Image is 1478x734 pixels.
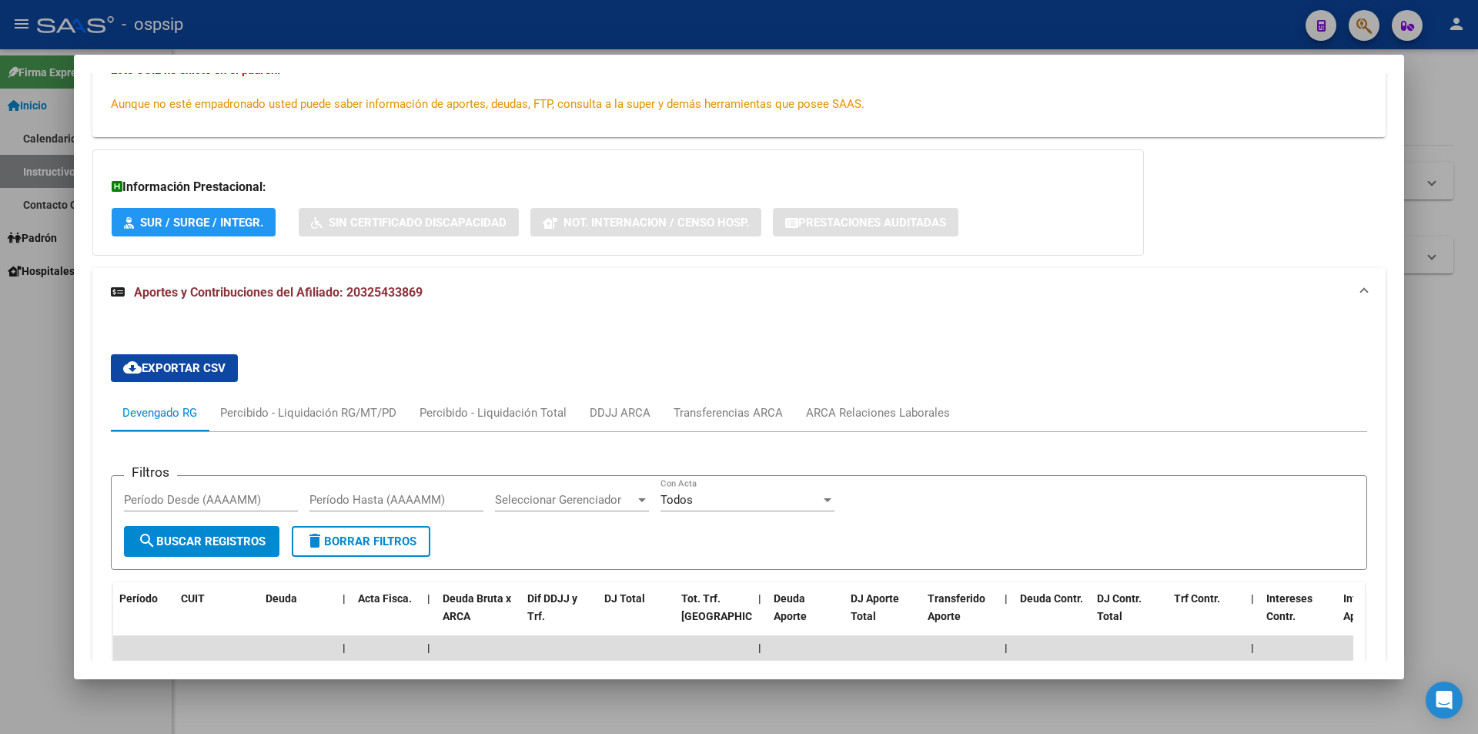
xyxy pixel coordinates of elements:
[675,582,752,650] datatable-header-cell: Tot. Trf. Bruto
[175,582,259,650] datatable-header-cell: CUIT
[112,208,276,236] button: SUR / SURGE / INTEGR.
[752,582,767,650] datatable-header-cell: |
[421,582,436,650] datatable-header-cell: |
[773,208,958,236] button: Prestaciones Auditadas
[1337,582,1414,650] datatable-header-cell: Intereses Aporte
[851,592,899,622] span: DJ Aporte Total
[928,592,985,622] span: Transferido Aporte
[590,404,650,421] div: DDJJ ARCA
[138,535,266,548] span: Buscar Registros
[420,404,567,421] div: Percibido - Liquidación Total
[266,592,297,605] span: Deuda
[681,592,786,622] span: Tot. Trf. [GEOGRAPHIC_DATA]
[306,535,416,548] span: Borrar Filtros
[604,592,645,605] span: DJ Total
[111,97,864,111] span: Aunque no esté empadronado usted puede saber información de aportes, deudas, FTP, consulta a la s...
[660,493,693,507] span: Todos
[259,582,336,650] datatable-header-cell: Deuda
[758,642,761,654] span: |
[343,642,346,654] span: |
[1343,592,1389,622] span: Intereses Aporte
[798,216,946,230] span: Prestaciones Auditadas
[352,582,421,650] datatable-header-cell: Acta Fisca.
[122,404,197,421] div: Devengado RG
[306,531,324,550] mat-icon: delete
[758,592,761,605] span: |
[443,592,511,622] span: Deuda Bruta x ARCA
[495,493,635,507] span: Seleccionar Gerenciador
[336,582,352,650] datatable-header-cell: |
[112,178,1125,196] h3: Información Prestacional:
[1014,582,1091,650] datatable-header-cell: Deuda Contr.
[427,642,430,654] span: |
[530,208,761,236] button: Not. Internacion / Censo Hosp.
[1251,592,1254,605] span: |
[563,216,749,230] span: Not. Internacion / Censo Hosp.
[329,216,507,230] span: Sin Certificado Discapacidad
[1091,582,1168,650] datatable-header-cell: DJ Contr. Total
[674,404,783,421] div: Transferencias ARCA
[134,285,423,300] span: Aportes y Contribuciones del Afiliado: 20325433869
[598,582,675,650] datatable-header-cell: DJ Total
[527,592,577,622] span: Dif DDJJ y Trf.
[1266,592,1312,622] span: Intereses Contr.
[1251,642,1254,654] span: |
[1245,582,1260,650] datatable-header-cell: |
[358,592,412,605] span: Acta Fisca.
[113,582,175,650] datatable-header-cell: Período
[292,526,430,557] button: Borrar Filtros
[521,582,598,650] datatable-header-cell: Dif DDJJ y Trf.
[1260,582,1337,650] datatable-header-cell: Intereses Contr.
[1174,592,1220,605] span: Trf Contr.
[111,354,238,382] button: Exportar CSV
[844,582,921,650] datatable-header-cell: DJ Aporte Total
[921,582,998,650] datatable-header-cell: Transferido Aporte
[138,531,156,550] mat-icon: search
[1005,592,1008,605] span: |
[1097,592,1142,622] span: DJ Contr. Total
[427,592,430,605] span: |
[124,526,279,557] button: Buscar Registros
[767,582,844,650] datatable-header-cell: Deuda Aporte
[998,582,1014,650] datatable-header-cell: |
[140,216,263,230] span: SUR / SURGE / INTEGR.
[299,208,519,236] button: Sin Certificado Discapacidad
[1005,642,1008,654] span: |
[220,404,396,421] div: Percibido - Liquidación RG/MT/PD
[1168,582,1245,650] datatable-header-cell: Trf Contr.
[124,464,177,481] h3: Filtros
[1020,592,1083,605] span: Deuda Contr.
[92,268,1386,317] mat-expansion-panel-header: Aportes y Contribuciones del Afiliado: 20325433869
[119,592,158,605] span: Período
[92,37,1386,137] div: Datos de Empadronamiento
[123,361,226,375] span: Exportar CSV
[774,592,807,622] span: Deuda Aporte
[1426,682,1463,719] div: Open Intercom Messenger
[123,358,142,377] mat-icon: cloud_download
[436,582,521,650] datatable-header-cell: Deuda Bruta x ARCA
[806,404,950,421] div: ARCA Relaciones Laborales
[343,592,346,605] span: |
[181,592,205,605] span: CUIT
